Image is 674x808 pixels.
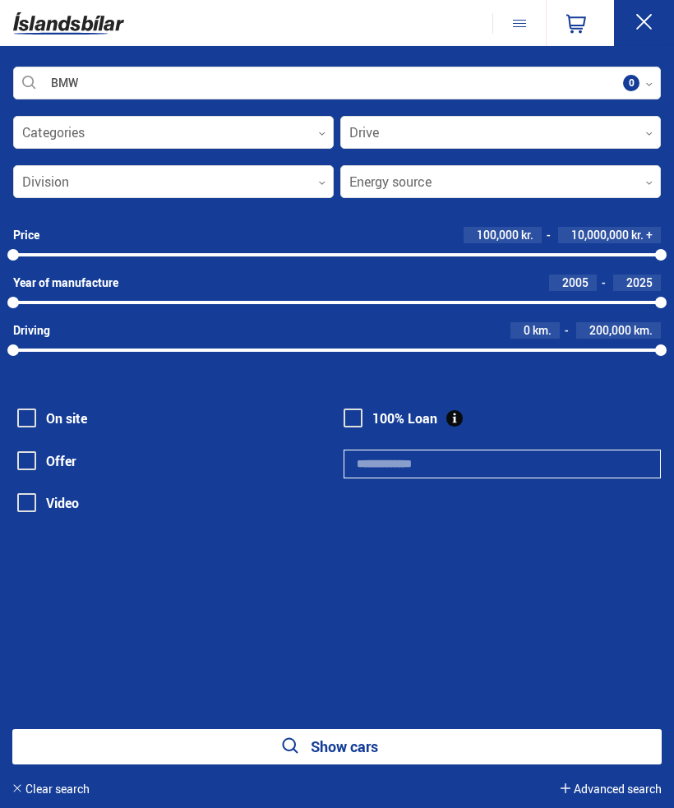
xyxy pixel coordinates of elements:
[46,494,79,512] font: Video
[372,409,437,427] font: 100% Loan
[13,6,124,41] img: G0Ugv5HjCgRt.svg
[634,322,653,338] font: km.
[46,409,87,427] font: On site
[646,227,653,242] font: +
[311,736,378,756] font: Show cars
[12,729,662,764] button: Show cars
[631,227,644,242] font: kr.
[46,452,76,470] font: Offer
[626,275,653,290] font: 2025
[521,227,533,242] font: kr.
[533,322,552,338] font: km.
[25,781,90,796] font: Clear search
[13,322,50,338] font: Driving
[13,7,62,56] button: Open LiveChat chat widget
[477,227,519,242] font: 100,000
[13,275,118,290] font: Year of manufacture
[524,322,530,338] font: 0
[562,275,589,290] font: 2005
[561,783,662,796] button: Advanced search
[13,227,39,242] font: Price
[574,781,662,796] font: Advanced search
[12,783,90,796] button: Clear search
[571,227,629,242] font: 10,000,000
[589,322,631,338] font: 200,000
